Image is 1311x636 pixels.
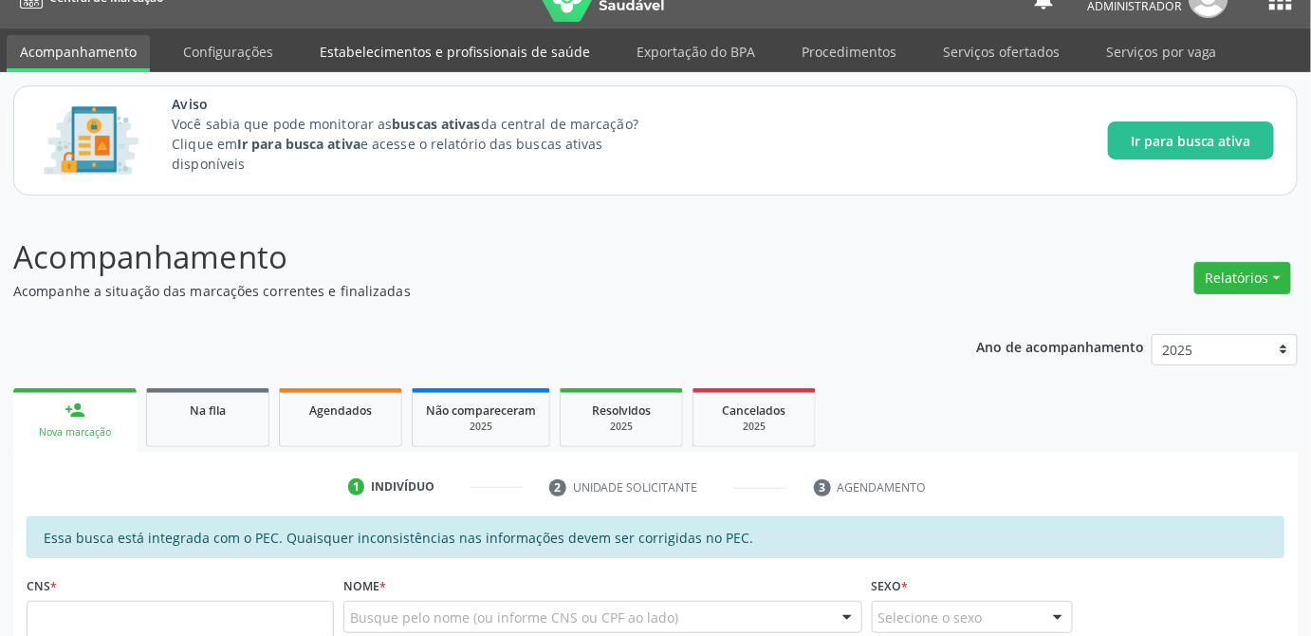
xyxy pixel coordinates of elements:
[348,478,365,496] div: 1
[426,420,536,434] div: 2025
[788,35,910,68] a: Procedimentos
[309,402,372,419] span: Agendados
[7,35,150,72] a: Acompanhamento
[623,35,768,68] a: Exportação do BPA
[592,402,651,419] span: Resolvidos
[27,425,123,440] div: Nova marcação
[190,402,226,419] span: Na fila
[170,35,286,68] a: Configurações
[237,135,360,153] strong: Ir para busca ativa
[1194,262,1291,294] button: Relatórios
[574,420,669,434] div: 2025
[878,608,983,627] span: Selecione o sexo
[343,571,386,601] label: Nome
[371,478,434,496] div: Indivíduo
[306,35,603,68] a: Estabelecimentos e profissionais de saúde
[977,334,1145,358] p: Ano de acompanhamento
[350,608,678,627] span: Busque pelo nome (ou informe CNS ou CPF ao lado)
[172,114,674,174] p: Você sabia que pode monitorar as da central de marcação? Clique em e acesse o relatório das busca...
[1131,131,1251,151] span: Ir para busca ativa
[930,35,1073,68] a: Serviços ofertados
[172,94,674,114] span: Aviso
[723,402,786,419] span: Cancelados
[1093,35,1230,68] a: Serviços por vaga
[27,516,1284,558] div: Essa busca está integrada com o PEC. Quaisquer inconsistências nas informações devem ser corrigid...
[37,98,145,183] img: Imagem de CalloutCard
[392,115,480,133] strong: buscas ativas
[13,234,913,281] p: Acompanhamento
[65,400,85,421] div: person_add
[13,281,913,301] p: Acompanhe a situação das marcações correntes e finalizadas
[1108,122,1274,159] button: Ir para busca ativa
[426,402,536,419] span: Não compareceram
[707,420,802,434] div: 2025
[872,571,909,601] label: Sexo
